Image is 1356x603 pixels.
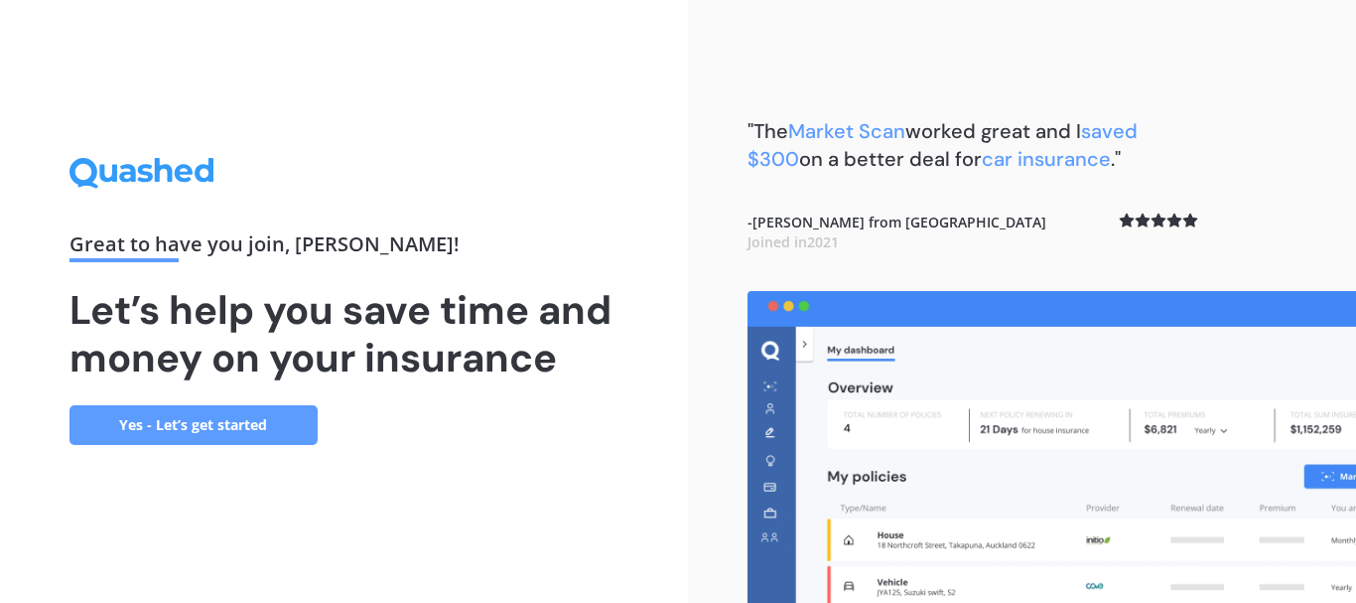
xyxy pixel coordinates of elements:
[747,118,1138,172] span: saved $300
[747,232,839,251] span: Joined in 2021
[747,291,1356,603] img: dashboard.webp
[747,213,1046,251] b: - [PERSON_NAME] from [GEOGRAPHIC_DATA]
[747,118,1138,172] b: "The worked great and I on a better deal for ."
[69,234,619,262] div: Great to have you join , [PERSON_NAME] !
[69,286,619,381] h1: Let’s help you save time and money on your insurance
[982,146,1111,172] span: car insurance
[69,405,318,445] a: Yes - Let’s get started
[788,118,905,144] span: Market Scan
